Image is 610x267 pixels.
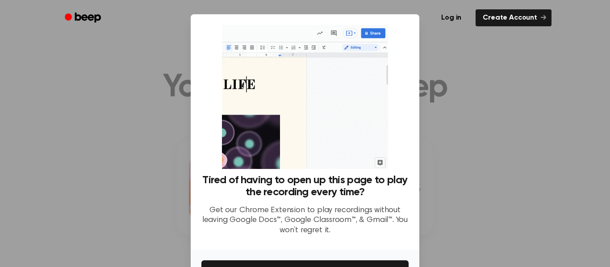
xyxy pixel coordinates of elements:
[201,174,409,198] h3: Tired of having to open up this page to play the recording every time?
[201,205,409,236] p: Get our Chrome Extension to play recordings without leaving Google Docs™, Google Classroom™, & Gm...
[222,25,388,169] img: Beep extension in action
[432,8,470,28] a: Log in
[476,9,552,26] a: Create Account
[58,9,109,27] a: Beep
